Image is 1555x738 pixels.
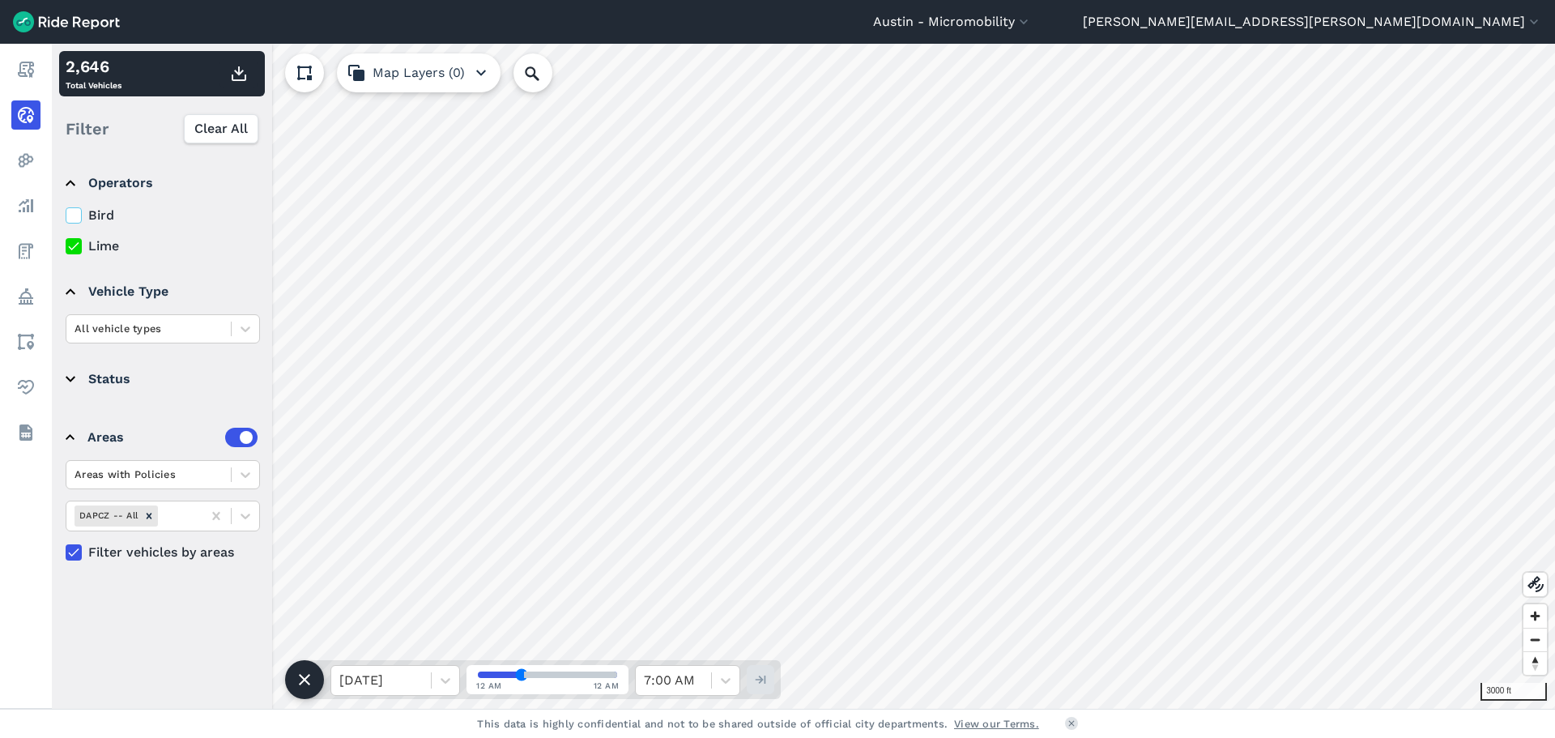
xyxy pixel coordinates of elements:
[52,44,1555,709] canvas: Map
[59,104,265,154] div: Filter
[1083,12,1542,32] button: [PERSON_NAME][EMAIL_ADDRESS][PERSON_NAME][DOMAIN_NAME]
[11,327,40,356] a: Areas
[13,11,120,32] img: Ride Report
[337,53,501,92] button: Map Layers (0)
[66,160,258,206] summary: Operators
[87,428,258,447] div: Areas
[513,53,578,92] input: Search Location or Vehicles
[11,282,40,311] a: Policy
[1523,651,1547,675] button: Reset bearing to north
[66,356,258,402] summary: Status
[11,55,40,84] a: Report
[66,415,258,460] summary: Areas
[1480,683,1547,701] div: 3000 ft
[11,100,40,130] a: Realtime
[66,543,260,562] label: Filter vehicles by areas
[11,237,40,266] a: Fees
[11,191,40,220] a: Analyze
[476,680,502,692] span: 12 AM
[66,54,121,93] div: Total Vehicles
[75,506,140,526] div: DAPCZ -- All
[66,54,121,79] div: 2,646
[66,237,260,256] label: Lime
[66,269,258,314] summary: Vehicle Type
[1523,628,1547,651] button: Zoom out
[873,12,1032,32] button: Austin - Micromobility
[11,418,40,447] a: Datasets
[594,680,620,692] span: 12 AM
[194,119,248,139] span: Clear All
[184,114,258,143] button: Clear All
[140,506,158,526] div: Remove DAPCZ -- All
[11,146,40,175] a: Heatmaps
[1523,604,1547,628] button: Zoom in
[66,206,260,225] label: Bird
[11,373,40,402] a: Health
[954,716,1039,732] a: View our Terms.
